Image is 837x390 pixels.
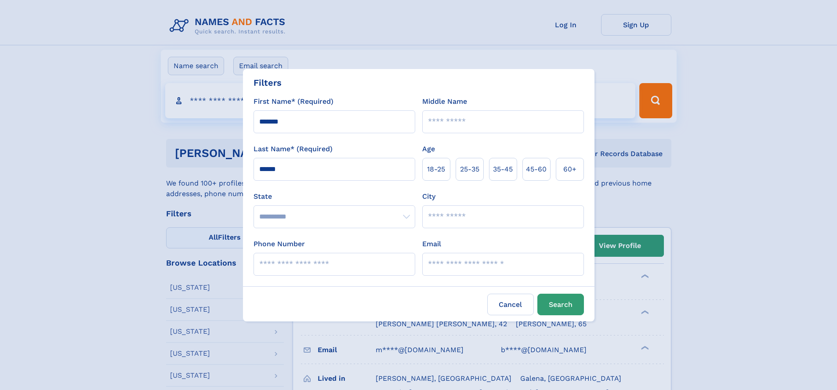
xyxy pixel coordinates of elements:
label: Phone Number [254,239,305,249]
label: State [254,191,415,202]
label: Last Name* (Required) [254,144,333,154]
span: 60+ [563,164,576,175]
span: 35‑45 [493,164,513,175]
label: City [422,191,435,202]
label: First Name* (Required) [254,96,333,107]
label: Cancel [487,294,534,315]
label: Age [422,144,435,154]
span: 25‑35 [460,164,479,175]
span: 45‑60 [526,164,547,175]
div: Filters [254,76,282,89]
span: 18‑25 [427,164,445,175]
label: Middle Name [422,96,467,107]
label: Email [422,239,441,249]
button: Search [537,294,584,315]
